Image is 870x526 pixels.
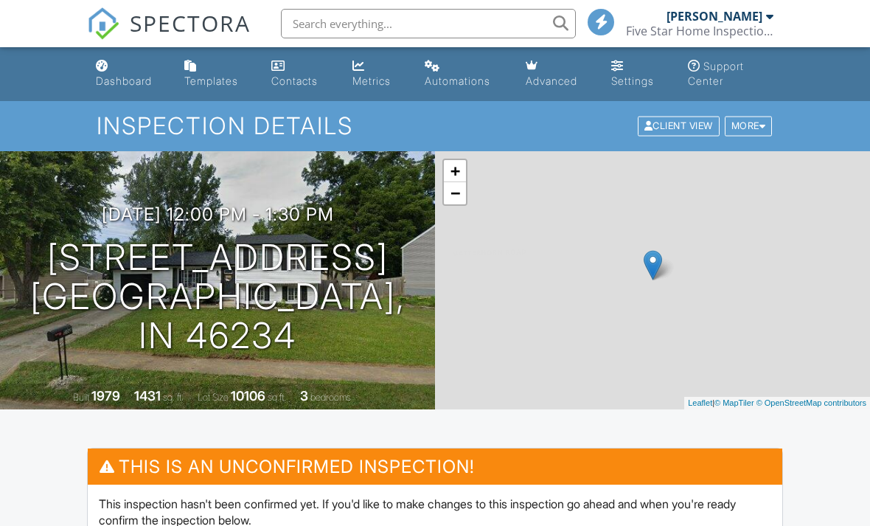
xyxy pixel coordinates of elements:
[184,75,238,87] div: Templates
[91,388,120,404] div: 1979
[667,9,762,24] div: [PERSON_NAME]
[425,75,490,87] div: Automations
[682,53,780,95] a: Support Center
[444,182,466,204] a: Zoom out
[134,388,161,404] div: 1431
[419,53,507,95] a: Automations (Basic)
[265,53,335,95] a: Contacts
[96,75,152,87] div: Dashboard
[444,160,466,182] a: Zoom in
[638,117,720,136] div: Client View
[310,392,351,403] span: bedrooms
[97,113,773,139] h1: Inspection Details
[90,53,167,95] a: Dashboard
[626,24,773,38] div: Five Star Home Inspections
[130,7,251,38] span: SPECTORA
[688,398,712,407] a: Leaflet
[271,75,318,87] div: Contacts
[714,398,754,407] a: © MapTiler
[24,238,411,355] h1: [STREET_ADDRESS] [GEOGRAPHIC_DATA], IN 46234
[347,53,407,95] a: Metrics
[526,75,577,87] div: Advanced
[725,117,773,136] div: More
[611,75,654,87] div: Settings
[520,53,594,95] a: Advanced
[636,120,723,131] a: Client View
[352,75,391,87] div: Metrics
[88,449,782,485] h3: This is an Unconfirmed Inspection!
[300,388,308,404] div: 3
[163,392,184,403] span: sq. ft.
[684,397,870,409] div: |
[756,398,866,407] a: © OpenStreetMap contributors
[102,204,334,224] h3: [DATE] 12:00 pm - 1:30 pm
[605,53,670,95] a: Settings
[198,392,229,403] span: Lot Size
[87,7,119,40] img: The Best Home Inspection Software - Spectora
[87,20,251,51] a: SPECTORA
[178,53,254,95] a: Templates
[231,388,265,404] div: 10106
[688,60,744,87] div: Support Center
[281,9,576,38] input: Search everything...
[73,392,89,403] span: Built
[268,392,286,403] span: sq.ft.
